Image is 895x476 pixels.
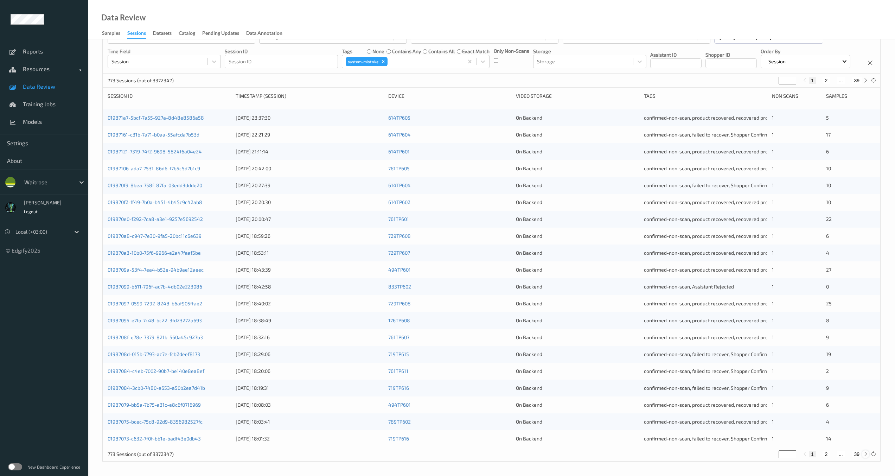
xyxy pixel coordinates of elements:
span: 1 [772,233,774,239]
div: Non Scans [772,93,821,100]
a: 494TP601 [388,267,411,273]
a: 019870f2-ff49-7b0a-b451-4b45c9c42ab8 [108,199,202,205]
a: 01987084-c4eb-7002-90b7-be140e8ea8ef [108,368,204,374]
span: confirmed-non-scan, failed to recover, Shopper Confirmed [644,182,774,188]
span: 5 [826,115,829,121]
a: 761TP601 [388,216,409,222]
p: Session [766,58,788,65]
div: On Backend [516,199,639,206]
span: 9 [826,334,829,340]
a: 729TP607 [388,250,410,256]
span: confirmed-non-scan, product recovered, recovered product, Shopper Confirmed [644,402,823,408]
a: Datasets [153,28,179,38]
p: Only Non-Scans [494,47,529,55]
div: [DATE] 23:37:30 [236,114,383,121]
a: 761TP611 [388,368,408,374]
div: [DATE] 18:29:06 [236,351,383,358]
a: Data Annotation [246,28,289,38]
a: 01987161-c31b-7a71-b0aa-55afcda7b53d [108,132,199,138]
span: 1 [772,351,774,357]
div: [DATE] 18:53:11 [236,249,383,256]
div: [DATE] 18:43:39 [236,266,383,273]
a: 833TP602 [388,284,411,290]
span: 10 [826,182,831,188]
button: 2 [823,77,830,84]
a: 019870a3-10b0-75f6-9966-e2a47faaf5be [108,250,201,256]
div: system-mistake [346,57,379,66]
div: [DATE] 18:19:31 [236,385,383,392]
div: On Backend [516,401,639,408]
span: 6 [826,402,829,408]
span: 1 [772,267,774,273]
div: On Backend [516,334,639,341]
a: 176TP608 [388,317,410,323]
div: [DATE] 20:42:00 [236,165,383,172]
span: 1 [772,368,774,374]
div: [DATE] 18:03:41 [236,418,383,425]
span: 25 [826,300,832,306]
a: 729TP608 [388,300,411,306]
div: Samples [826,93,875,100]
a: 01987106-ada7-7531-86d6-f7b5c5d7b1c9 [108,165,200,171]
div: Samples [102,30,120,38]
div: On Backend [516,300,639,307]
div: [DATE] 18:40:02 [236,300,383,307]
span: 1 [772,419,774,425]
span: 1 [772,317,774,323]
div: On Backend [516,283,639,290]
div: On Backend [516,148,639,155]
span: 2 [826,368,829,374]
div: Data Annotation [246,30,282,38]
span: 1 [772,148,774,154]
span: 22 [826,216,832,222]
div: [DATE] 20:27:39 [236,182,383,189]
a: Catalog [179,28,202,38]
a: 01987099-b611-796f-ac7b-4db02e223086 [108,284,202,290]
span: 17 [826,132,831,138]
div: [DATE] 18:20:06 [236,368,383,375]
div: [DATE] 20:20:30 [236,199,383,206]
div: [DATE] 22:21:29 [236,131,383,138]
a: 614TP602 [388,199,410,205]
div: On Backend [516,233,639,240]
a: 789TP602 [388,419,411,425]
span: 1 [772,165,774,171]
div: On Backend [516,165,639,172]
p: Session ID [225,48,338,55]
span: confirmed-non-scan, product recovered, recovered product, Shopper Confirmed [644,216,823,222]
span: confirmed-non-scan, product recovered, recovered product, Shopper Confirmed [644,115,823,121]
p: Time Field [108,48,221,55]
div: On Backend [516,385,639,392]
span: 10 [826,199,831,205]
div: On Backend [516,266,639,273]
a: 614TP604 [388,182,411,188]
a: Sessions [127,28,153,39]
a: 0198709a-53f4-7ea4-b52e-94b9ae12aeec [108,267,204,273]
label: contains all [428,48,455,55]
a: 01987095-e7fa-7c48-bc22-3fd23272a693 [108,317,202,323]
span: confirmed-non-scan, Assistant Rejected [644,284,734,290]
p: Storage [533,48,646,55]
button: 39 [852,77,862,84]
span: confirmed-non-scan, failed to recover, Shopper Confirmed [644,132,774,138]
div: Data Review [101,14,146,21]
span: 1 [772,300,774,306]
span: 1 [772,436,774,442]
p: 773 Sessions (out of 3372347) [108,451,174,458]
a: 019870a8-c947-7e30-9fa5-20bc11c6e639 [108,233,202,239]
div: On Backend [516,435,639,442]
a: Pending Updates [202,28,246,38]
a: 019870e0-f292-7ca8-a3e1-9257e5692542 [108,216,203,222]
span: 6 [826,233,829,239]
div: On Backend [516,351,639,358]
a: 01987084-3cb0-7480-a653-a50b2ea7d41b [108,385,205,391]
span: 14 [826,436,831,442]
button: ... [837,451,845,457]
div: Remove system-mistake [379,57,387,66]
span: 0 [826,284,829,290]
a: 019870f9-8bea-758f-87fa-03edd3ddde20 [108,182,202,188]
div: Device [388,93,511,100]
a: 01987121-7319-74f2-9698-5824f6a04e24 [108,148,202,154]
p: Tags [342,48,352,55]
span: confirmed-non-scan, product recovered, recovered product [644,267,778,273]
